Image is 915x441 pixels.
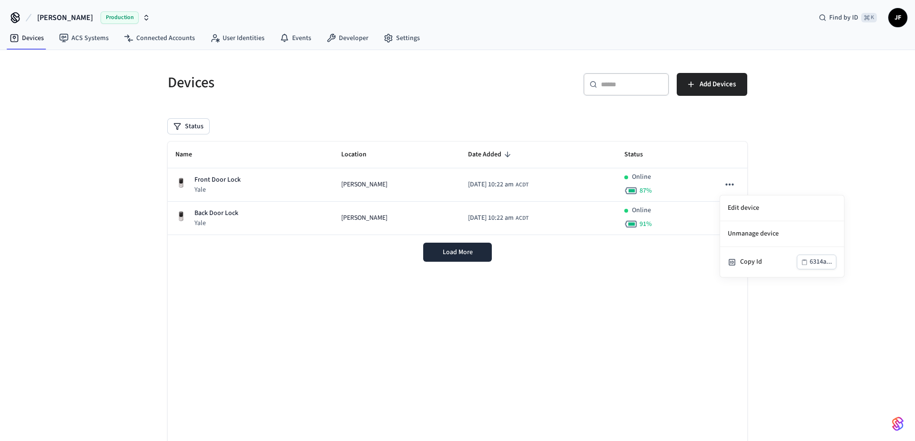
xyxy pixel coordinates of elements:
[740,257,797,267] div: Copy Id
[720,221,844,247] li: Unmanage device
[720,195,844,221] li: Edit device
[892,416,904,431] img: SeamLogoGradient.69752ec5.svg
[797,255,836,269] button: 6314a...
[810,256,832,268] div: 6314a...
